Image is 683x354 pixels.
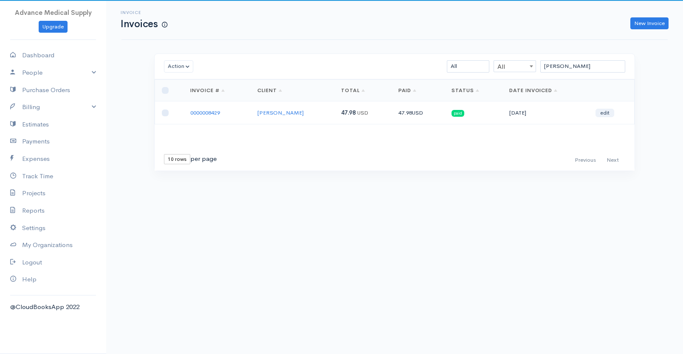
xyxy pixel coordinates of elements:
[121,10,167,15] h6: Invoice
[15,8,92,17] span: Advance Medical Supply
[509,87,557,94] a: Date Invoiced
[596,109,614,117] a: edit
[452,87,479,94] a: Status
[121,19,167,29] h1: Invoices
[412,109,423,116] span: USD
[494,61,536,73] span: All
[162,21,167,28] span: How to create your first Invoice?
[10,302,96,312] div: @CloudBooksApp 2022
[257,109,304,116] a: [PERSON_NAME]
[190,87,225,94] a: Invoice #
[630,17,669,30] a: New Invoice
[452,110,464,117] span: paid
[39,21,68,33] a: Upgrade
[540,60,625,73] input: Search
[357,109,368,116] span: USD
[494,60,536,72] span: All
[164,60,193,73] button: Action
[164,154,217,164] div: per page
[502,101,589,124] td: [DATE]
[190,109,220,116] a: 0000008429
[257,87,282,94] a: Client
[341,109,356,116] span: 47.98
[398,87,417,94] a: Paid
[392,101,445,124] td: 47.98
[341,87,365,94] a: Total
